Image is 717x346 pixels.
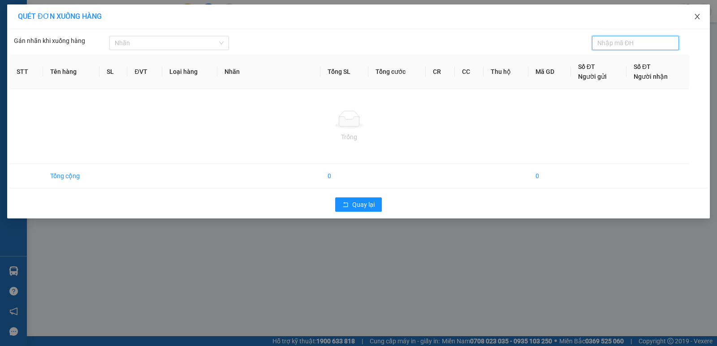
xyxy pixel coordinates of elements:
td: 0 [320,164,368,188]
span: Số ĐT [578,63,595,70]
th: CR [426,55,455,89]
span: Số ĐT [634,63,651,70]
span: close [694,13,701,20]
th: ĐVT [127,55,162,89]
th: STT [9,55,43,89]
th: CC [455,55,484,89]
div: Gán nhãn khi xuống hàng [14,36,109,50]
button: Close [685,4,710,30]
th: Mã GD [528,55,571,89]
input: Nhập mã ĐH [597,38,666,48]
th: Loại hàng [162,55,217,89]
button: rollbackQuay lại [335,197,382,212]
div: Trống [17,132,682,142]
span: Quay lại [352,200,375,209]
th: Tổng cước [368,55,426,89]
span: QUÉT ĐƠN XUỐNG HÀNG [18,12,102,21]
th: Nhãn [217,55,320,89]
span: Người nhận [634,73,668,80]
td: Tổng cộng [43,164,100,188]
th: Tổng SL [320,55,368,89]
th: Thu hộ [484,55,528,89]
td: 0 [528,164,571,188]
th: SL [99,55,127,89]
span: Người gửi [578,73,607,80]
th: Tên hàng [43,55,100,89]
span: rollback [342,201,349,209]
